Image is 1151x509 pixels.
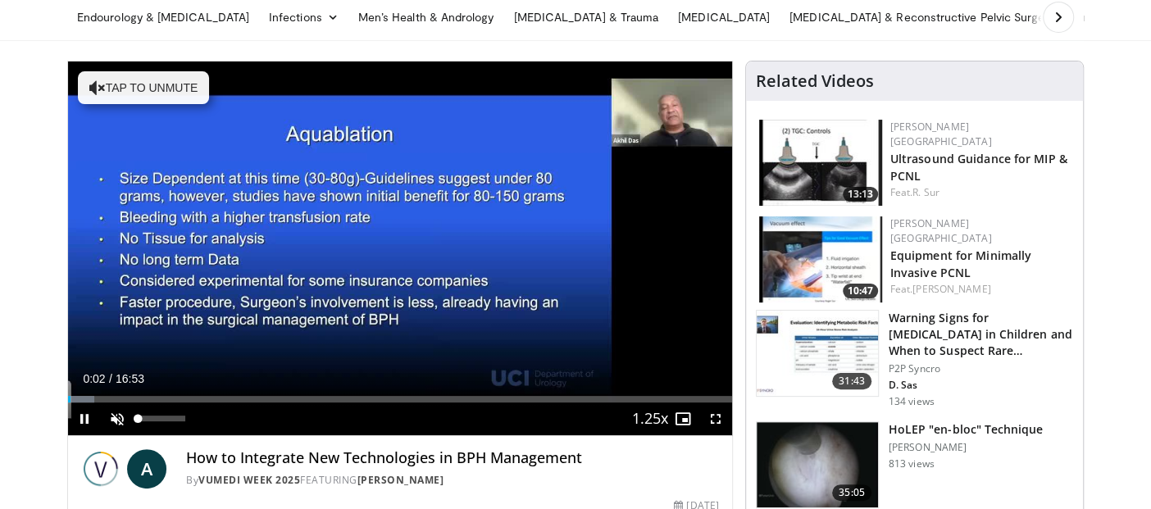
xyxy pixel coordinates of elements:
button: Pause [68,402,101,435]
a: [PERSON_NAME] [GEOGRAPHIC_DATA] [890,120,992,148]
button: Fullscreen [699,402,732,435]
img: 57193a21-700a-4103-8163-b4069ca57589.150x105_q85_crop-smart_upscale.jpg [759,216,882,302]
a: Vumedi Week 2025 [198,473,300,487]
div: Progress Bar [68,396,732,402]
h4: How to Integrate New Technologies in BPH Management [186,449,719,467]
h4: Related Videos [756,71,874,91]
img: b1bc6859-4bdd-4be1-8442-b8b8c53ce8a1.150x105_q85_crop-smart_upscale.jpg [757,311,878,396]
span: 0:02 [83,372,105,385]
p: [PERSON_NAME] [889,441,1044,454]
a: A [127,449,166,489]
a: [PERSON_NAME] [GEOGRAPHIC_DATA] [890,216,992,245]
span: 35:05 [832,484,871,501]
a: 35:05 HoLEP "en-bloc" Technique [PERSON_NAME] 813 views [756,421,1073,508]
a: [PERSON_NAME] [357,473,444,487]
a: R. Sur [912,185,939,199]
p: D. Sas [889,379,1073,392]
div: Feat. [890,282,1070,297]
a: 31:43 Warning Signs for [MEDICAL_DATA] in Children and When to Suspect Rare… P2P Syncro D. Sas 13... [756,310,1073,408]
h3: HoLEP "en-bloc" Technique [889,421,1044,438]
img: Vumedi Week 2025 [81,449,121,489]
button: Tap to unmute [78,71,209,104]
button: Unmute [101,402,134,435]
span: 10:47 [843,284,878,298]
p: P2P Syncro [889,362,1073,375]
div: Feat. [890,185,1070,200]
a: [MEDICAL_DATA] [668,1,780,34]
a: Men’s Health & Andrology [348,1,504,34]
a: Equipment for Minimally Invasive PCNL [890,248,1031,280]
div: Volume Level [138,416,184,421]
h3: Warning Signs for [MEDICAL_DATA] in Children and When to Suspect Rare… [889,310,1073,359]
p: 813 views [889,457,935,470]
span: 31:43 [832,373,871,389]
a: [PERSON_NAME] [912,282,990,296]
span: 16:53 [116,372,144,385]
a: [MEDICAL_DATA] & Reconstructive Pelvic Surgery [780,1,1064,34]
a: Infections [259,1,348,34]
button: Playback Rate [634,402,666,435]
video-js: Video Player [68,61,732,436]
span: / [109,372,112,385]
a: 10:47 [759,216,882,302]
a: 13:13 [759,120,882,206]
div: By FEATURING [186,473,719,488]
a: Ultrasound Guidance for MIP & PCNL [890,151,1067,184]
img: fb452d19-f97f-4b12-854a-e22d5bcc68fc.150x105_q85_crop-smart_upscale.jpg [757,422,878,507]
a: [MEDICAL_DATA] & Trauma [503,1,668,34]
span: 13:13 [843,187,878,202]
p: 134 views [889,395,935,408]
img: ae74b246-eda0-4548-a041-8444a00e0b2d.150x105_q85_crop-smart_upscale.jpg [759,120,882,206]
button: Enable picture-in-picture mode [666,402,699,435]
a: Endourology & [MEDICAL_DATA] [67,1,259,34]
